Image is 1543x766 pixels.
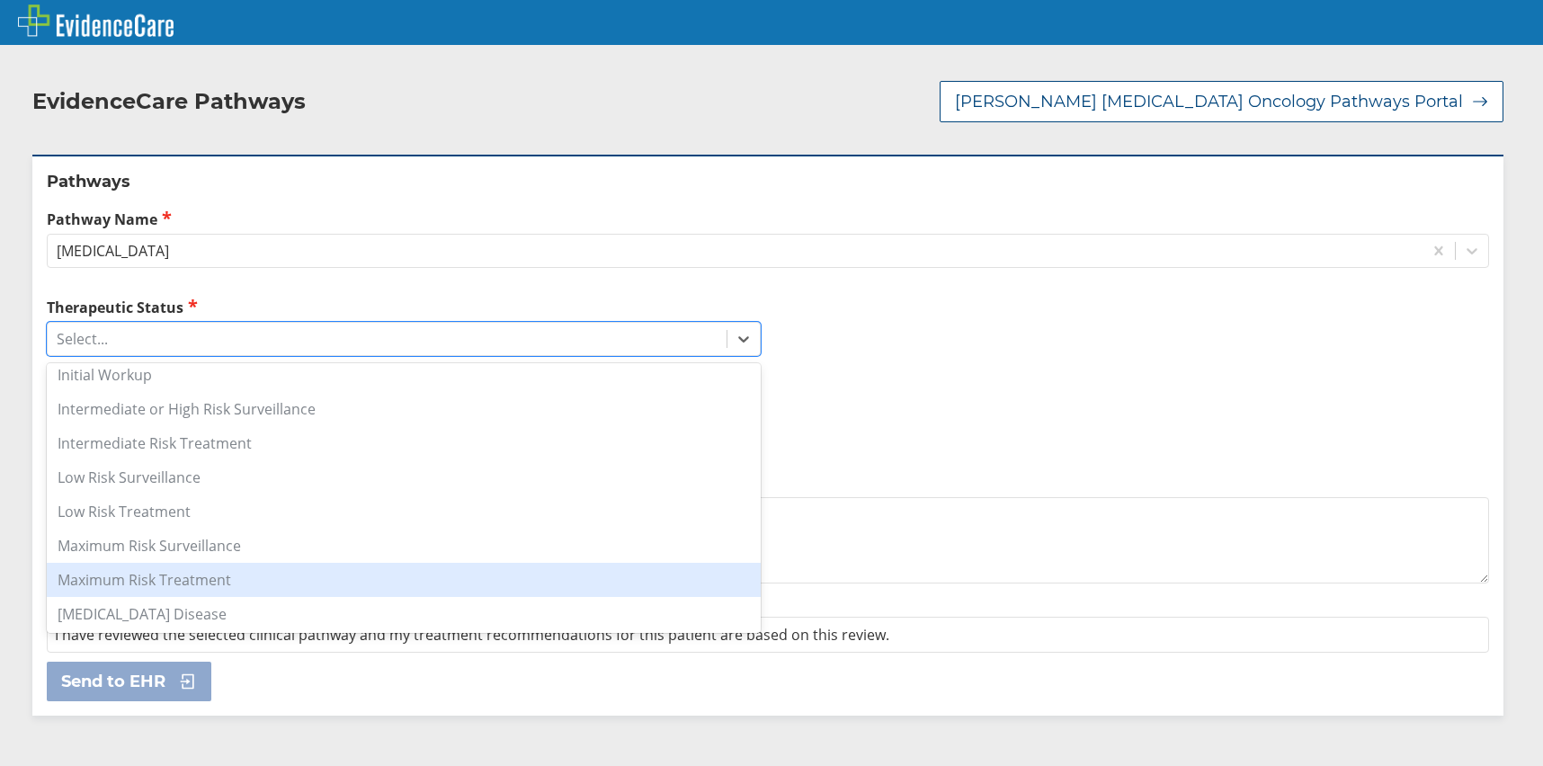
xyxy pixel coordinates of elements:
span: [PERSON_NAME] [MEDICAL_DATA] Oncology Pathways Portal [955,91,1463,112]
div: Low Risk Treatment [47,494,761,529]
div: [MEDICAL_DATA] Disease Surveillance [47,631,761,665]
button: [PERSON_NAME] [MEDICAL_DATA] Oncology Pathways Portal [940,81,1503,122]
label: Therapeutic Status [47,297,761,317]
button: Send to EHR [47,662,211,701]
div: Low Risk Surveillance [47,460,761,494]
div: Select... [57,329,108,349]
div: [MEDICAL_DATA] Disease [47,597,761,631]
label: Pathway Name [47,209,1489,229]
span: Send to EHR [61,671,165,692]
div: [MEDICAL_DATA] [57,241,169,261]
h2: Pathways [47,171,1489,192]
h2: EvidenceCare Pathways [32,88,306,115]
div: Maximum Risk Surveillance [47,529,761,563]
span: I have reviewed the selected clinical pathway and my treatment recommendations for this patient a... [55,625,889,645]
label: Additional Details [47,473,1489,493]
div: Initial Workup [47,358,761,392]
img: EvidenceCare [18,4,174,37]
div: Intermediate Risk Treatment [47,426,761,460]
div: Maximum Risk Treatment [47,563,761,597]
div: Intermediate or High Risk Surveillance [47,392,761,426]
